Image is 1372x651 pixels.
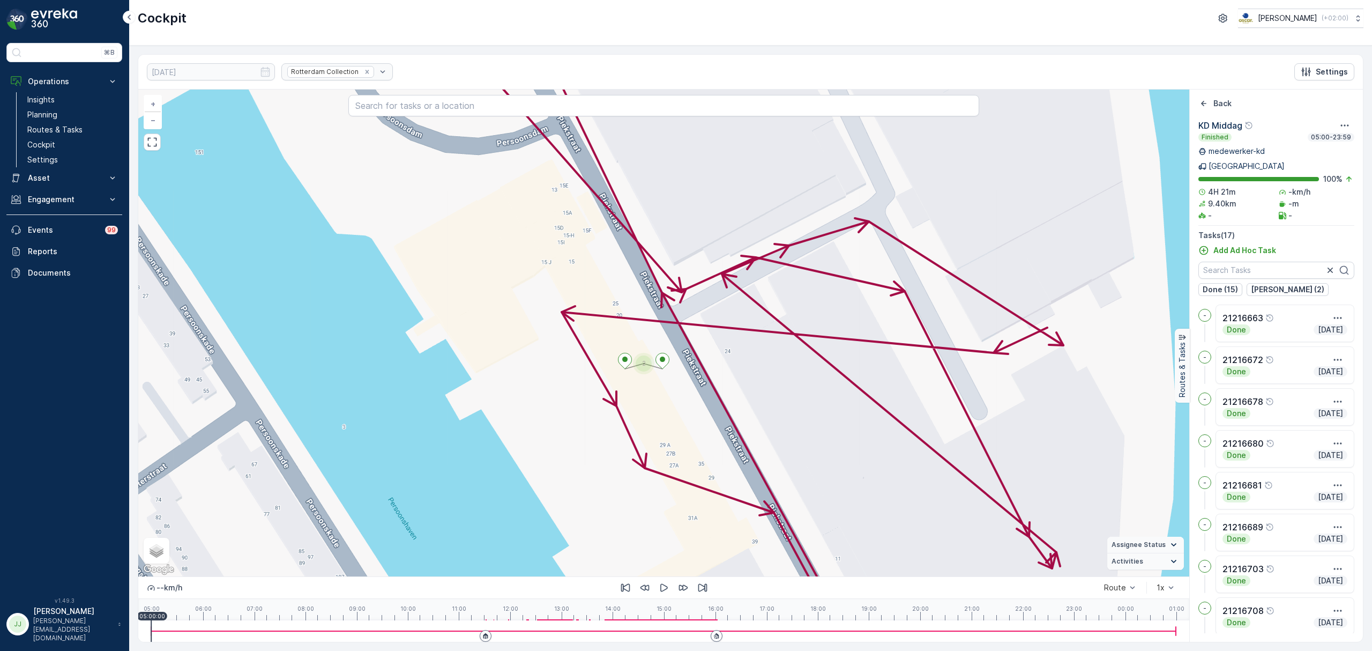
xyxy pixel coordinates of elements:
[348,95,979,116] input: Search for tasks or a location
[1238,9,1363,28] button: [PERSON_NAME](+02:00)
[28,76,101,87] p: Operations
[1107,537,1184,553] summary: Assignee Status
[1317,408,1344,419] p: [DATE]
[6,597,122,604] span: v 1.49.3
[9,616,26,633] div: JJ
[1266,606,1274,615] div: Help Tooltip Icon
[349,605,366,612] p: 09:00
[1226,450,1247,461] p: Done
[1310,133,1352,142] p: 05:00-23:59
[1265,356,1274,364] div: Help Tooltip Icon
[1222,395,1263,408] p: 21216678
[6,71,122,92] button: Operations
[27,109,57,120] p: Planning
[1213,245,1276,256] p: Add Ad Hoc Task
[1226,575,1247,586] p: Done
[1265,523,1274,531] div: Help Tooltip Icon
[1317,492,1344,502] p: [DATE]
[33,606,113,617] p: [PERSON_NAME]
[1317,617,1344,628] p: [DATE]
[1247,283,1329,296] button: [PERSON_NAME] (2)
[1322,14,1348,23] p: ( +02:00 )
[1198,119,1242,132] p: KD Middag
[195,605,212,612] p: 06:00
[145,112,161,128] a: Zoom Out
[708,605,724,612] p: 16:00
[1226,617,1247,628] p: Done
[1226,534,1247,544] p: Done
[1226,492,1247,502] p: Done
[23,137,122,152] a: Cockpit
[1208,187,1236,197] p: 4H 21m
[1317,450,1344,461] p: [DATE]
[33,617,113,642] p: [PERSON_NAME][EMAIL_ADDRESS][DOMAIN_NAME]
[605,605,621,612] p: 14:00
[1226,408,1247,419] p: Done
[1203,478,1206,487] p: -
[1317,366,1344,377] p: [DATE]
[1222,437,1264,450] p: 21216680
[247,605,263,612] p: 07:00
[1203,284,1238,295] p: Done (15)
[28,225,99,235] p: Events
[1294,63,1354,80] button: Settings
[1112,541,1166,549] span: Assignee Status
[1222,353,1263,366] p: 21216672
[23,122,122,137] a: Routes & Tasks
[1266,565,1274,573] div: Help Tooltip Icon
[138,10,187,27] p: Cockpit
[107,226,116,234] p: 99
[1203,520,1206,529] p: -
[151,99,155,108] span: +
[1317,324,1344,335] p: [DATE]
[6,262,122,284] a: Documents
[1265,397,1274,406] div: Help Tooltip Icon
[1177,343,1188,398] p: Routes & Tasks
[1222,312,1263,324] p: 21216663
[156,582,182,593] p: -- km/h
[1238,12,1254,24] img: basis-logo_rgb2x.png
[1222,604,1264,617] p: 21216708
[1198,230,1354,241] p: Tasks ( 17 )
[23,107,122,122] a: Planning
[1203,604,1206,612] p: -
[1066,605,1082,612] p: 23:00
[1208,198,1236,209] p: 9.40km
[1104,583,1126,592] div: Route
[1209,146,1265,157] p: medewerker-kd
[1107,553,1184,570] summary: Activities
[28,268,118,278] p: Documents
[1226,366,1247,377] p: Done
[6,219,122,241] a: Events99
[144,605,160,612] p: 05:00
[141,563,176,576] img: Google
[1198,245,1276,256] a: Add Ad Hoc Task
[27,124,83,135] p: Routes & Tasks
[1251,284,1324,295] p: [PERSON_NAME] (2)
[1323,174,1343,184] p: 100 %
[27,139,55,150] p: Cockpit
[23,92,122,107] a: Insights
[297,605,314,612] p: 08:00
[1258,13,1317,24] p: [PERSON_NAME]
[1117,605,1134,612] p: 00:00
[145,539,168,563] a: Layers
[1203,562,1206,571] p: -
[6,189,122,210] button: Engagement
[1169,605,1184,612] p: 01:00
[104,48,115,57] p: ⌘B
[1317,575,1344,586] p: [DATE]
[1265,314,1274,322] div: Help Tooltip Icon
[1209,161,1285,172] p: [GEOGRAPHIC_DATA]
[642,359,646,367] span: 2
[633,353,654,374] div: 2
[1288,210,1292,221] p: -
[1244,121,1253,130] div: Help Tooltip Icon
[28,194,101,205] p: Engagement
[810,605,826,612] p: 18:00
[759,605,774,612] p: 17:00
[1200,133,1229,142] p: Finished
[6,606,122,642] button: JJ[PERSON_NAME][PERSON_NAME][EMAIL_ADDRESS][DOMAIN_NAME]
[400,605,416,612] p: 10:00
[31,9,77,30] img: logo_dark-DEwI_e13.png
